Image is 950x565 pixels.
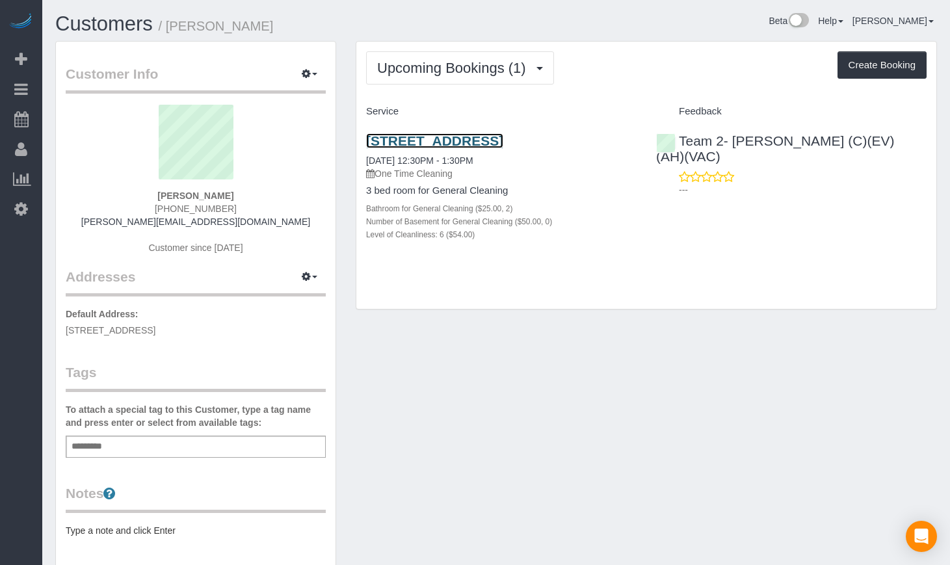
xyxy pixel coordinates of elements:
[8,13,34,31] img: Automaid Logo
[66,64,326,94] legend: Customer Info
[66,308,139,321] label: Default Address:
[366,204,512,213] small: Bathroom for General Cleaning ($25.00, 2)
[818,16,843,26] a: Help
[66,325,155,335] span: [STREET_ADDRESS]
[769,16,809,26] a: Beta
[366,185,637,196] h4: 3 bed room for General Cleaning
[906,521,937,552] div: Open Intercom Messenger
[366,217,552,226] small: Number of Basement for General Cleaning ($50.00, 0)
[157,191,233,201] strong: [PERSON_NAME]
[852,16,934,26] a: [PERSON_NAME]
[159,19,274,33] small: / [PERSON_NAME]
[66,403,326,429] label: To attach a special tag to this Customer, type a tag name and press enter or select from availabl...
[656,133,894,164] a: Team 2- [PERSON_NAME] (C)(EV)(AH)(VAC)
[81,217,310,227] a: [PERSON_NAME][EMAIL_ADDRESS][DOMAIN_NAME]
[366,155,473,166] a: [DATE] 12:30PM - 1:30PM
[155,204,237,214] span: [PHONE_NUMBER]
[366,106,637,117] h4: Service
[55,12,153,35] a: Customers
[377,60,533,76] span: Upcoming Bookings (1)
[366,51,554,85] button: Upcoming Bookings (1)
[787,13,809,30] img: New interface
[838,51,927,79] button: Create Booking
[66,484,326,513] legend: Notes
[656,106,927,117] h4: Feedback
[679,183,927,196] p: ---
[66,524,326,537] pre: Type a note and click Enter
[148,243,243,253] span: Customer since [DATE]
[366,133,503,148] a: [STREET_ADDRESS]
[366,230,475,239] small: Level of Cleanliness: 6 ($54.00)
[66,363,326,392] legend: Tags
[366,167,637,180] p: One Time Cleaning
